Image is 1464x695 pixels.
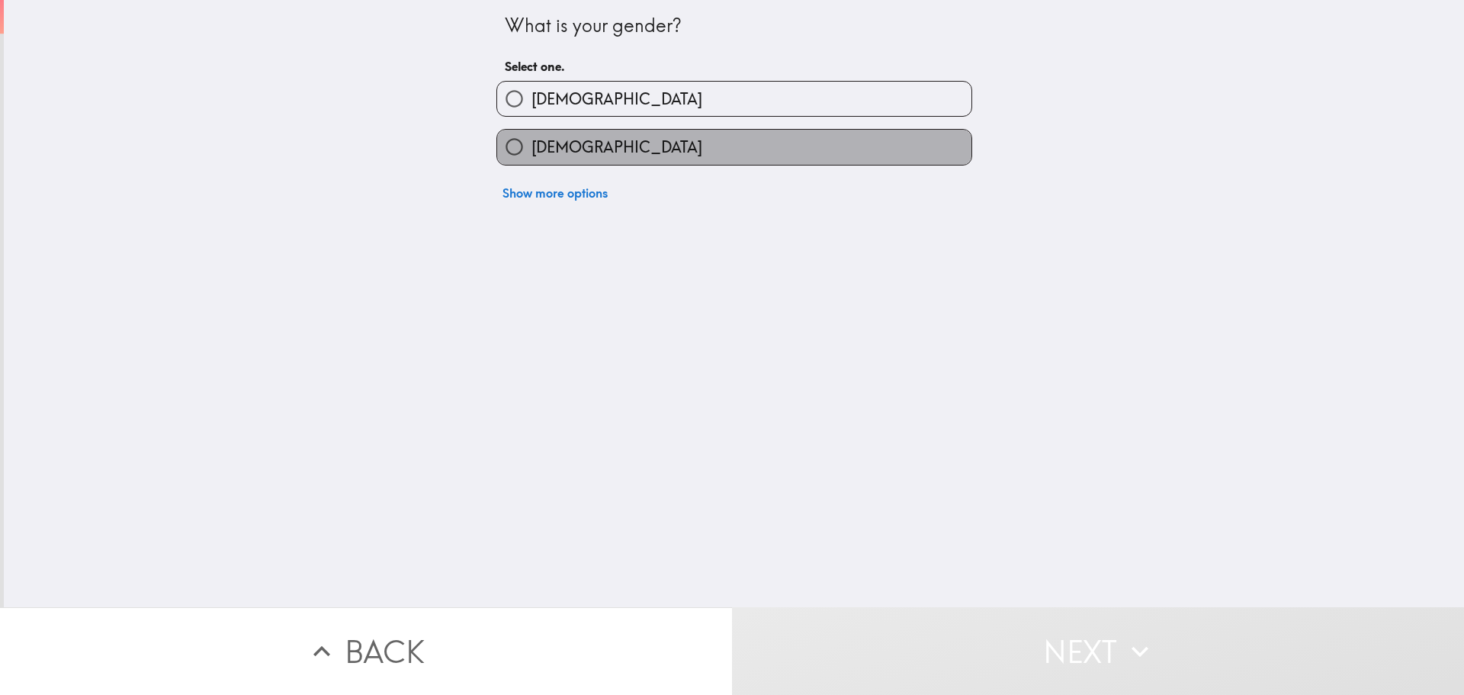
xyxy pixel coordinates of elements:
[531,88,702,110] span: [DEMOGRAPHIC_DATA]
[496,178,614,208] button: Show more options
[732,607,1464,695] button: Next
[505,13,964,39] div: What is your gender?
[531,137,702,158] span: [DEMOGRAPHIC_DATA]
[505,58,964,75] h6: Select one.
[497,130,971,164] button: [DEMOGRAPHIC_DATA]
[497,82,971,116] button: [DEMOGRAPHIC_DATA]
